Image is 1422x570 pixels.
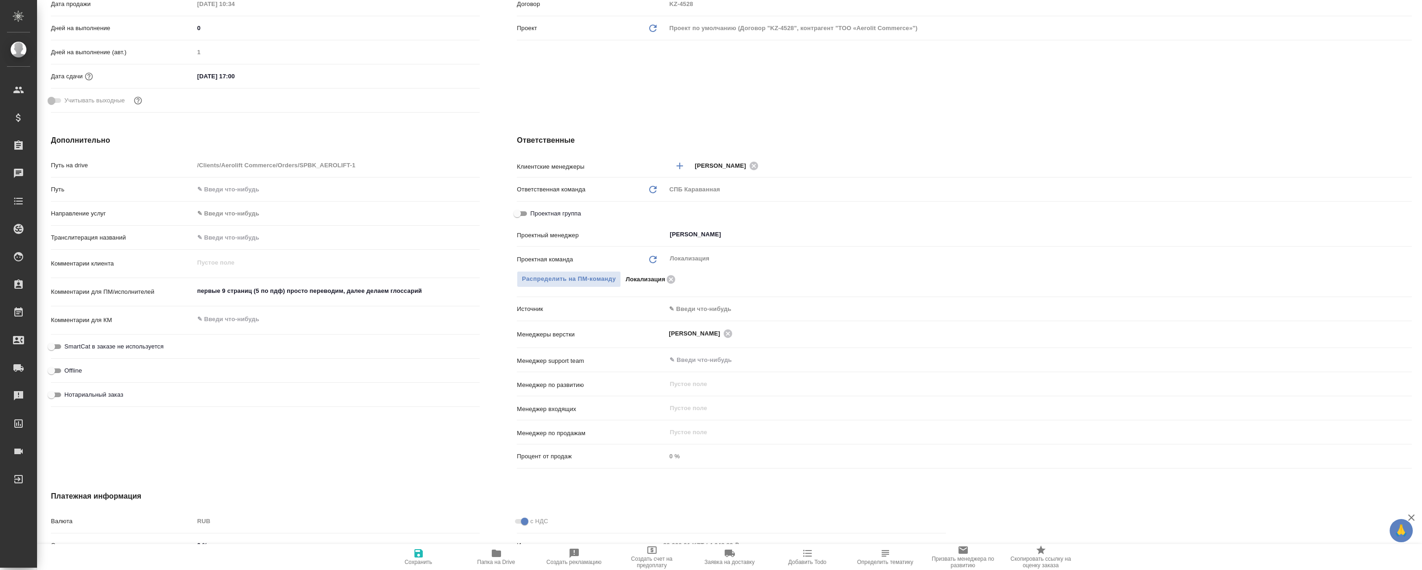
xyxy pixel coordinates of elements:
[626,275,665,284] p: Локализация
[695,161,752,171] span: [PERSON_NAME]
[517,185,585,194] p: Ответственная команда
[669,329,726,338] span: [PERSON_NAME]
[666,301,1412,317] div: ✎ Введи что-нибудь
[64,390,123,399] span: Нотариальный заказ
[194,283,480,299] textarea: первые 9 страниц (5 по пдф) просто переводим, далее делаем глоссарий
[669,379,1390,390] input: Пустое поле
[619,556,685,569] span: Создать счет на предоплату
[924,544,1002,570] button: Призвать менеджера по развитию
[194,206,480,222] div: ✎ Введи что-нибудь
[51,72,83,81] p: Дата сдачи
[194,45,480,59] input: Пустое поле
[517,304,666,314] p: Источник
[51,185,194,194] p: Путь
[51,517,194,526] p: Валюта
[666,450,1412,463] input: Пустое поле
[666,182,1412,197] div: СПБ Караванная
[669,304,1401,314] div: ✎ Введи что-нибудь
[530,517,548,526] span: с НДС
[517,356,666,366] p: Менеджер support team
[194,70,275,83] input: ✎ Введи что-нибудь
[522,274,616,285] span: Распределить на ПМ-команду
[1390,519,1413,542] button: 🙏
[517,429,666,438] p: Менеджер по продажам
[132,95,144,107] button: Выбери, если сб и вс нужно считать рабочими днями для выполнения заказа.
[669,427,1390,438] input: Пустое поле
[669,155,691,177] button: Добавить менеджера
[660,538,946,552] input: Пустое поле
[517,541,660,550] p: Итого до скидки
[535,544,613,570] button: Создать рекламацию
[51,209,194,218] p: Направление услуг
[1407,333,1409,335] button: Open
[769,544,846,570] button: Добавить Todo
[517,231,666,240] p: Проектный менеджер
[51,259,194,268] p: Комментарии клиента
[695,160,761,171] div: [PERSON_NAME]
[517,271,621,287] span: В заказе уже есть ответственный ПМ или ПМ группа
[1407,359,1409,361] button: Open
[930,556,996,569] span: Призвать менеджера по развитию
[194,183,480,196] input: ✎ Введи что-нибудь
[517,24,537,33] p: Проект
[51,48,194,57] p: Дней на выполнение (авт.)
[64,96,125,105] span: Учитывать выходные
[194,231,480,244] input: ✎ Введи что-нибудь
[194,538,480,552] input: ✎ Введи что-нибудь
[194,513,480,529] div: RUB
[613,544,691,570] button: Создать счет на предоплату
[1393,521,1409,540] span: 🙏
[517,162,666,171] p: Клиентские менеджеры
[405,559,432,565] span: Сохранить
[477,559,515,565] span: Папка на Drive
[51,316,194,325] p: Комментарии для КМ
[1407,165,1409,167] button: Open
[51,233,194,242] p: Транслитерация названий
[51,161,194,170] p: Путь на drive
[517,271,621,287] button: Распределить на ПМ-команду
[51,135,480,146] h4: Дополнительно
[457,544,535,570] button: Папка на Drive
[51,541,194,550] p: Скидка
[517,405,666,414] p: Менеджер входящих
[530,209,581,218] span: Проектная группа
[704,559,754,565] span: Заявка на доставку
[517,452,666,461] p: Процент от продаж
[83,70,95,82] button: Если добавить услуги и заполнить их объемом, то дата рассчитается автоматически
[64,366,82,375] span: Offline
[669,403,1390,414] input: Пустое поле
[380,544,457,570] button: Сохранить
[51,491,946,502] h4: Платежная информация
[846,544,924,570] button: Определить тематику
[669,355,1378,366] input: ✎ Введи что-нибудь
[1002,544,1080,570] button: Скопировать ссылку на оценку заказа
[64,342,163,351] span: SmartCat в заказе не используется
[1008,556,1074,569] span: Скопировать ссылку на оценку заказа
[51,287,194,297] p: Комментарии для ПМ/исполнителей
[51,24,194,33] p: Дней на выполнение
[1407,234,1409,235] button: Open
[197,209,469,218] div: ✎ Введи что-нибудь
[546,559,601,565] span: Создать рекламацию
[517,255,573,264] p: Проектная команда
[666,20,1412,36] div: Проект по умолчанию (Договор "KZ-4528", контрагент "ТОО «Aerolit Commerce»")
[194,158,480,172] input: Пустое поле
[669,328,735,339] div: [PERSON_NAME]
[517,135,1412,146] h4: Ответственные
[788,559,826,565] span: Добавить Todo
[691,544,769,570] button: Заявка на доставку
[517,380,666,390] p: Менеджер по развитию
[857,559,913,565] span: Определить тематику
[517,330,666,339] p: Менеджеры верстки
[194,21,480,35] input: ✎ Введи что-нибудь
